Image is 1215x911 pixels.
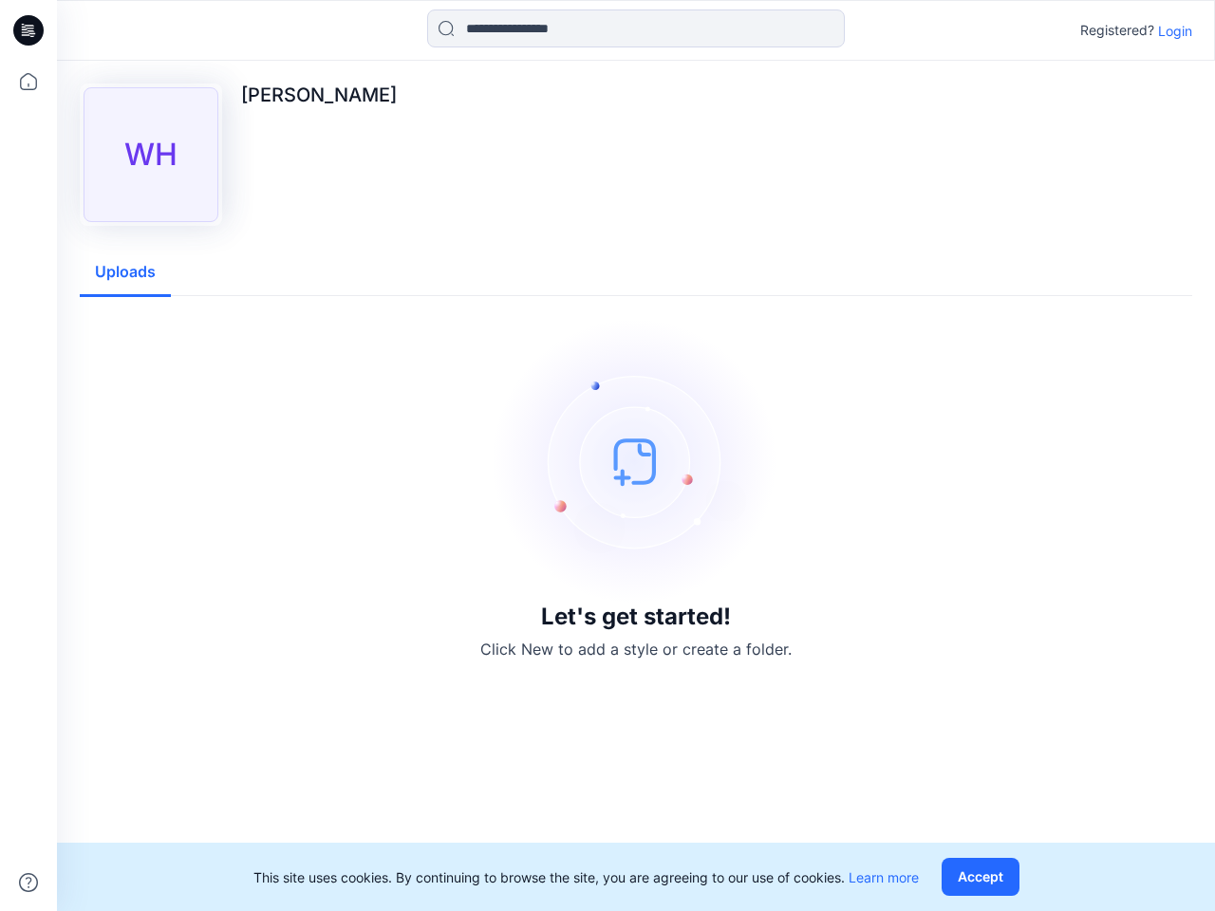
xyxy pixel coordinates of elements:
h3: Let's get started! [541,604,731,630]
p: [PERSON_NAME] [241,84,397,106]
button: Accept [942,858,1019,896]
p: This site uses cookies. By continuing to browse the site, you are agreeing to our use of cookies. [253,867,919,887]
p: Registered? [1080,19,1154,42]
button: Uploads [80,249,171,297]
div: WH [84,87,218,222]
p: Click New to add a style or create a folder. [480,638,792,660]
a: Learn more [849,869,919,885]
img: empty-state-image.svg [494,319,778,604]
p: Login [1158,21,1192,41]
